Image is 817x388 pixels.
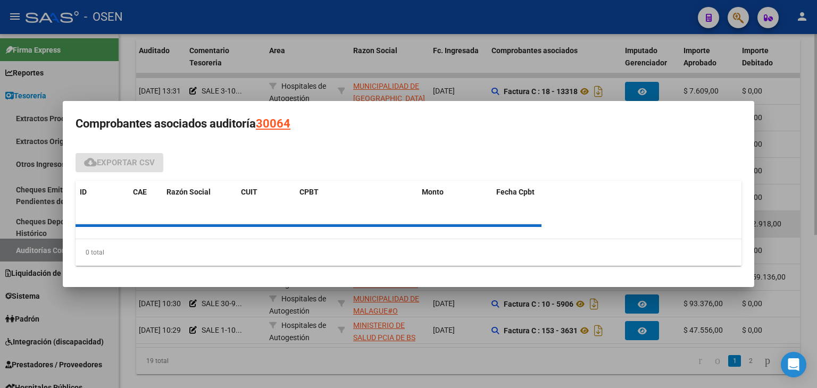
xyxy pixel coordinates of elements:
div: 0 total [76,239,741,266]
span: Monto [422,188,444,196]
span: Fecha Cpbt [496,188,535,196]
span: Exportar CSV [84,158,155,167]
datatable-header-cell: CAE [129,181,162,227]
div: 30064 [256,114,290,134]
span: CUIT [241,188,257,196]
h3: Comprobantes asociados auditoría [76,114,741,134]
div: Open Intercom Messenger [781,352,806,377]
span: CAE [133,188,147,196]
span: Razón Social [166,188,211,196]
span: CPBT [299,188,319,196]
datatable-header-cell: Fecha Cpbt [492,181,540,227]
button: Exportar CSV [76,153,163,172]
datatable-header-cell: CPBT [295,181,418,227]
datatable-header-cell: CUIT [237,181,295,227]
datatable-header-cell: Razón Social [162,181,237,227]
datatable-header-cell: ID [76,181,129,227]
datatable-header-cell: Ingresado [540,181,588,227]
span: ID [80,188,87,196]
datatable-header-cell: Monto [418,181,492,227]
mat-icon: cloud_download [84,156,97,168]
